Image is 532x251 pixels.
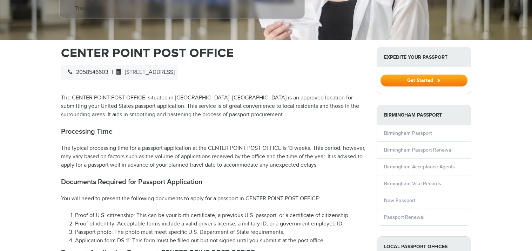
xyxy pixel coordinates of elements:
button: Get Started [381,75,467,86]
p: The CENTER POINT POST OFFICE, situated in [GEOGRAPHIC_DATA], [GEOGRAPHIC_DATA] is an approved loc... [61,94,366,119]
p: You will need to present the following documents to apply for a passport in CENTER POINT POST OFF... [61,195,366,203]
a: Get Started [381,77,467,83]
h2: Documents Required for Passport Application [61,178,366,186]
a: Birmingham Vital Records [384,181,441,187]
li: Proof of identity: Acceptable forms include a valid driver's license, a military ID, or a governm... [75,220,366,228]
h2: Processing Time [61,127,366,136]
a: Birmingham Passport Renewal [384,147,452,153]
strong: Birmingham Passport [377,105,471,125]
span: [STREET_ADDRESS] [113,69,175,76]
p: The typical processing time for a passport application at the CENTER POINT POST OFFICE is 13 week... [61,144,366,169]
a: New Passport [384,197,415,203]
span: 2058546603 [65,69,108,76]
li: Passport photo: The photo must meet specific U.S. Department of State requirements. [75,228,366,237]
a: Passport Renewal [384,214,424,220]
div: | [61,65,178,80]
a: Birmingham Passport [384,130,432,136]
h1: CENTER POINT POST OFFICE [61,47,366,60]
a: Birmingham Acceptance Agents [384,164,455,170]
a: Trustpilot [75,5,98,11]
strong: Expedite Your Passport [377,47,471,67]
li: Proof of U.S. citizenship: This can be your birth certificate, a previous U.S. passport, or a cer... [75,211,366,220]
li: Application form DS-11: This form must be filled out but not signed until you submit it at the po... [75,237,366,245]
